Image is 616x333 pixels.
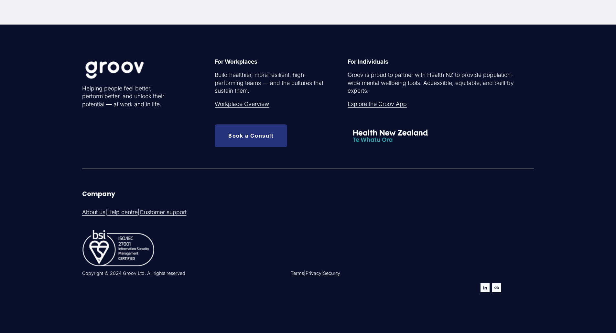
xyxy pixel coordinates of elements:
[348,71,515,95] p: Groov is proud to partner with Health NZ to provide population-wide mental wellbeing tools. Acces...
[82,85,174,109] p: Helping people feel better, perform better, and unlock their potential — at work and in life.
[348,58,388,65] strong: For Individuals
[82,208,105,216] a: About us
[306,270,321,276] a: Privacy
[82,270,306,276] p: Copyright © 2024 Groov Ltd. All rights reserved
[107,208,138,216] a: Help centre
[291,270,304,276] a: Terms
[215,100,269,108] a: Workplace Overview
[215,124,287,147] a: Book a Consult
[140,208,187,216] a: Customer support
[348,100,407,108] a: Explore the Groov App
[481,283,490,292] a: LinkedIn
[492,283,501,292] a: URL
[215,58,257,65] strong: For Workplaces
[215,71,325,95] p: Build healthier, more resilient, high-performing teams — and the cultures that sustain them.
[82,190,115,198] strong: Company
[323,270,340,276] a: Security
[82,208,306,216] p: | |
[291,270,439,276] p: | |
